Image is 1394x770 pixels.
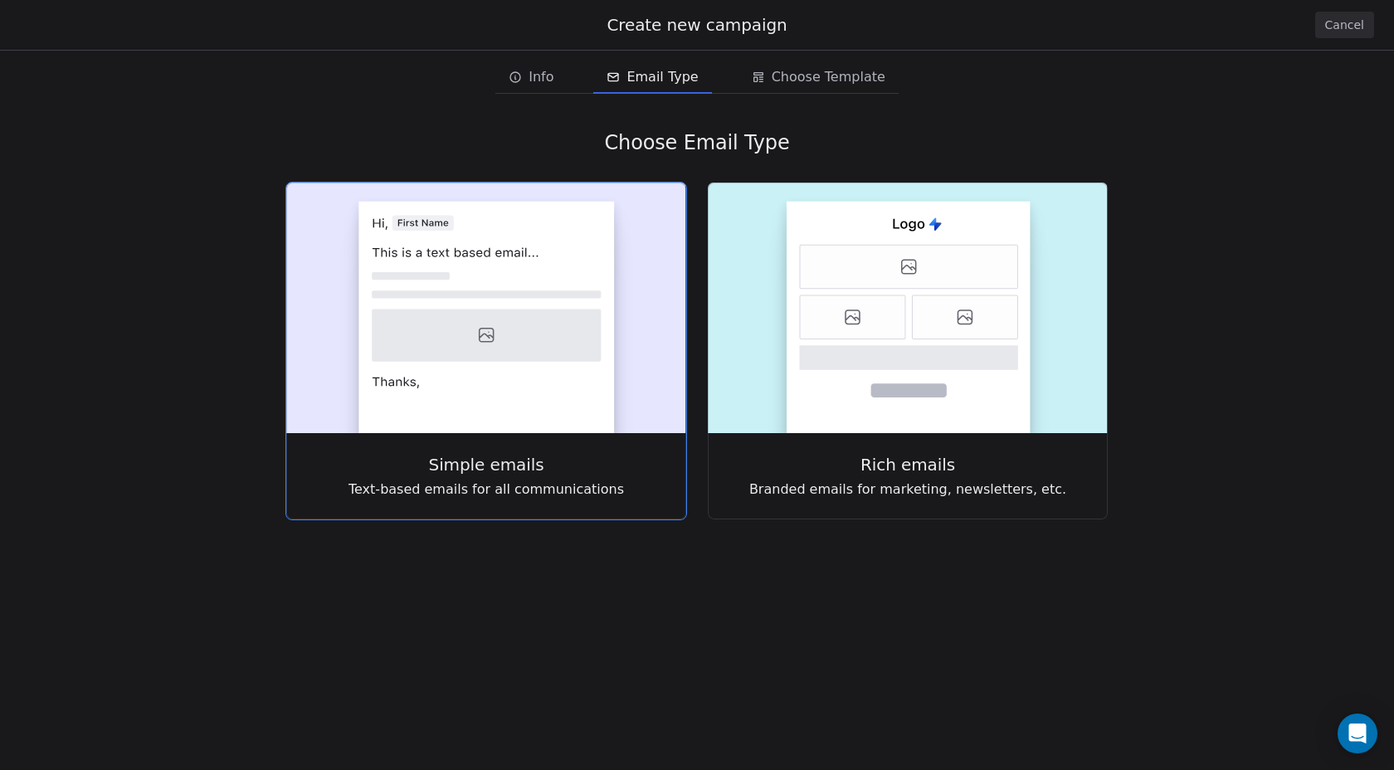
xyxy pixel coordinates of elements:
span: Email Type [626,67,698,87]
button: Cancel [1315,12,1374,38]
span: Choose Template [772,67,885,87]
div: Create new campaign [20,13,1374,37]
div: Choose Email Type [285,130,1109,155]
div: email creation steps [495,61,899,94]
span: Info [529,67,553,87]
span: Branded emails for marketing, newsletters, etc. [749,480,1066,500]
span: Rich emails [860,453,955,476]
span: Text-based emails for all communications [348,480,624,500]
span: Simple emails [429,453,544,476]
div: Open Intercom Messenger [1338,714,1377,753]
